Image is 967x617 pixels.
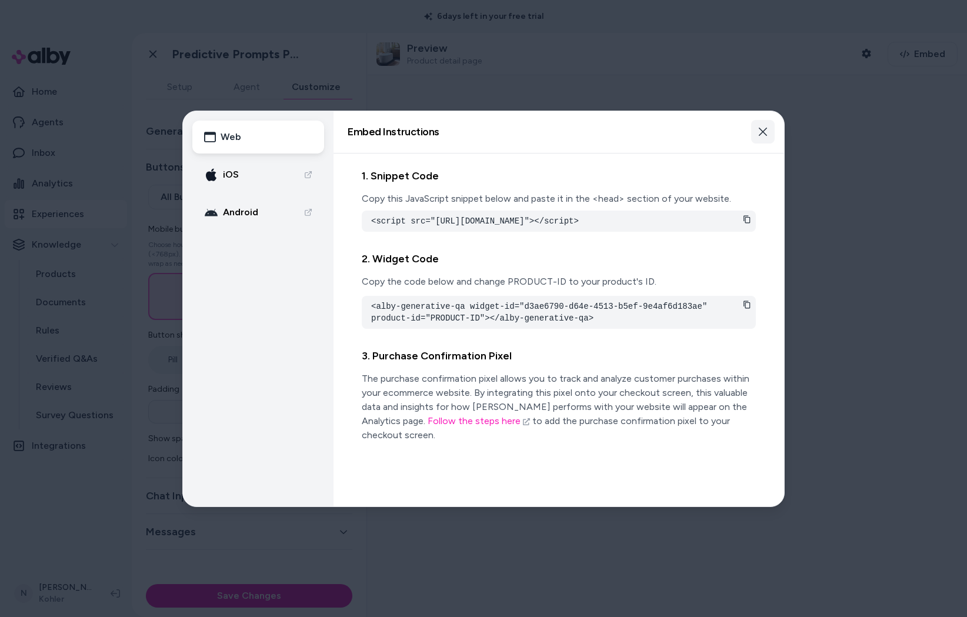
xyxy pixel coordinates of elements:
[362,372,756,442] p: The purchase confirmation pixel allows you to track and analyze customer purchases within your ec...
[204,168,239,182] div: iOS
[204,168,218,182] img: apple-icon
[362,275,756,289] p: Copy the code below and change PRODUCT-ID to your product's ID.
[192,158,324,191] a: apple-icon iOS
[428,415,530,426] a: Follow the steps here
[348,126,439,137] h2: Embed Instructions
[371,301,746,324] pre: <alby-generative-qa widget-id="d3ae6790-d64e-4513-b5ef-9e4af6d183ae" product-id="PRODUCT-ID"></al...
[362,192,756,206] p: Copy this JavaScript snippet below and paste it in the <head> section of your website.
[362,168,756,185] h2: 1. Snippet Code
[204,205,218,219] img: android
[362,348,756,365] h2: 3. Purchase Confirmation Pixel
[371,215,746,227] pre: <script src="[URL][DOMAIN_NAME]"></script>
[362,251,756,268] h2: 2. Widget Code
[204,205,258,219] div: Android
[192,121,324,154] button: Web
[192,196,324,229] a: android Android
